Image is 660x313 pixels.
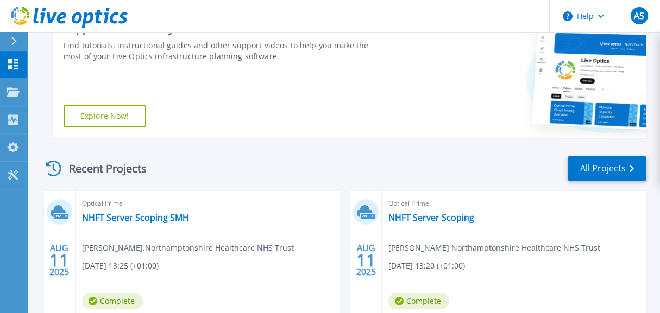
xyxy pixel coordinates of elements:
[388,212,474,223] a: NHFT Server Scoping
[82,242,294,254] span: [PERSON_NAME] , Northamptonshire Healthcare NHS Trust
[64,40,372,62] div: Find tutorials, instructional guides and other support videos to help you make the most of your L...
[356,240,376,280] div: AUG 2025
[388,260,465,272] span: [DATE] 13:20 (+01:00)
[388,242,600,254] span: [PERSON_NAME] , Northamptonshire Healthcare NHS Trust
[82,293,143,309] span: Complete
[388,197,640,209] span: Optical Prime
[82,260,159,272] span: [DATE] 13:25 (+01:00)
[64,105,146,127] a: Explore Now!
[49,255,69,265] span: 11
[356,255,376,265] span: 11
[49,240,70,280] div: AUG 2025
[82,212,189,223] a: NHFT Server Scoping SMH
[634,11,644,20] span: AS
[82,197,334,209] span: Optical Prime
[388,293,449,309] span: Complete
[42,155,161,182] div: Recent Projects
[568,156,646,181] a: All Projects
